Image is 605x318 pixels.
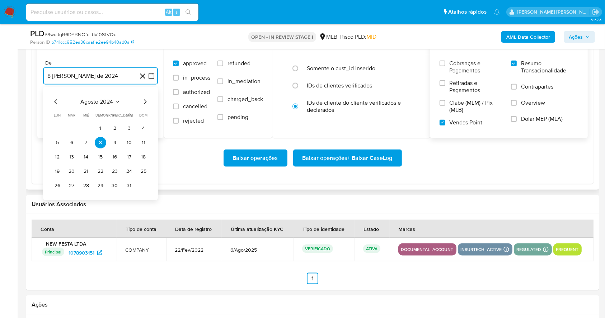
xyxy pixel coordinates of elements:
span: Atalhos rápidos [448,8,487,16]
button: AML Data Collector [501,31,555,43]
b: AML Data Collector [506,31,550,43]
button: search-icon [181,7,196,17]
input: Pesquise usuários ou casos... [26,8,198,17]
a: Notificações [494,9,500,15]
a: Sair [592,8,600,16]
h2: Usuários Associados [32,201,594,208]
span: # SwuJqB6DYBNQfcLbVi0SfVQq [44,31,117,38]
a: b741ccc952ea36caaf1e2ee94b40ad0a [51,39,134,46]
span: 3.157.3 [591,17,601,23]
button: Ações [564,31,595,43]
div: MLB [319,33,337,41]
span: Risco PLD: [340,33,376,41]
b: Person ID [30,39,50,46]
b: PLD [30,28,44,39]
h2: Ações [32,301,594,308]
span: MID [366,33,376,41]
span: Ações [569,31,583,43]
p: OPEN - IN REVIEW STAGE I [248,32,316,42]
span: s [175,9,178,15]
span: Alt [166,9,172,15]
p: carla.siqueira@mercadolivre.com [517,9,590,15]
